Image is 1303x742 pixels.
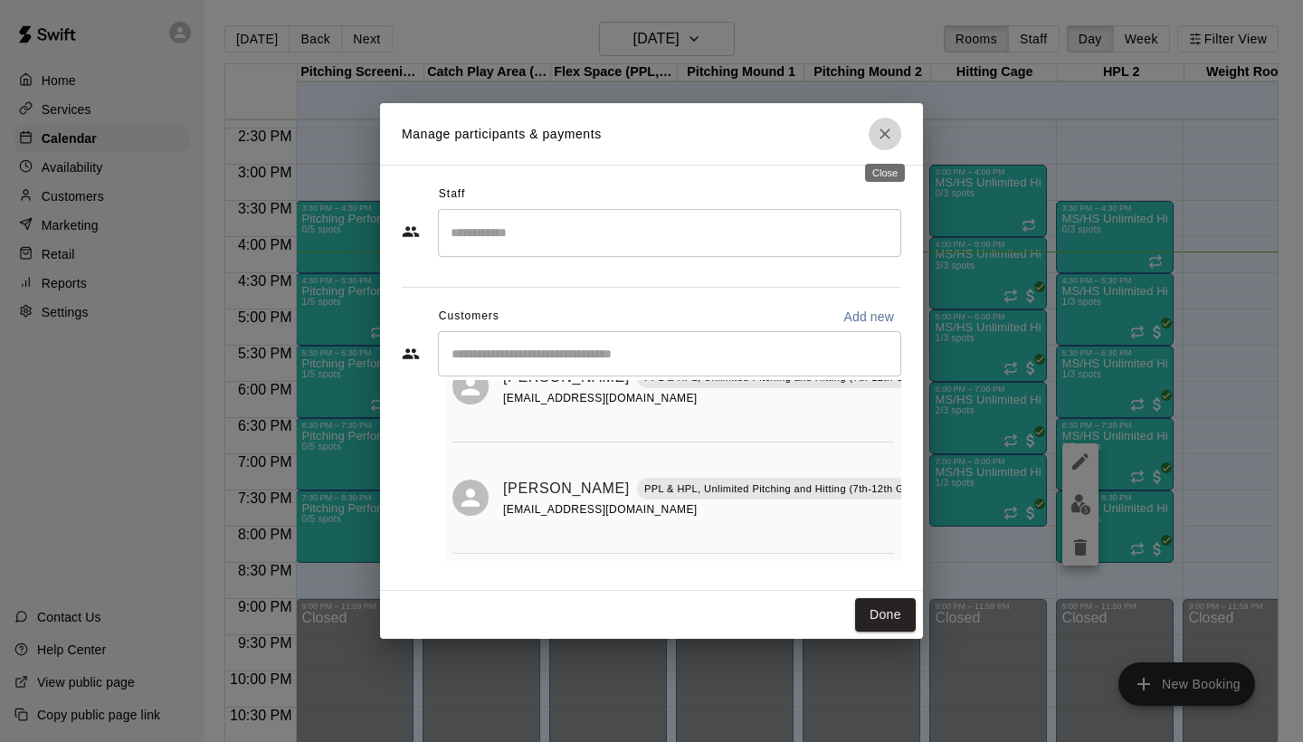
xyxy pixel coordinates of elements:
[503,503,698,516] span: [EMAIL_ADDRESS][DOMAIN_NAME]
[438,209,901,257] div: Search staff
[402,345,420,363] svg: Customers
[438,331,901,376] div: Start typing to search customers...
[439,180,465,209] span: Staff
[503,392,698,404] span: [EMAIL_ADDRESS][DOMAIN_NAME]
[452,480,489,516] div: Jim McNulty
[865,164,905,182] div: Close
[503,477,630,500] a: [PERSON_NAME]
[402,223,420,241] svg: Staff
[644,481,929,497] p: PPL & HPL, Unlimited Pitching and Hitting (7th-12th Grade)
[855,598,916,632] button: Done
[836,302,901,331] button: Add new
[869,118,901,150] button: Close
[402,125,602,144] p: Manage participants & payments
[439,302,499,331] span: Customers
[843,308,894,326] p: Add new
[452,368,489,404] div: Ben Emmons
